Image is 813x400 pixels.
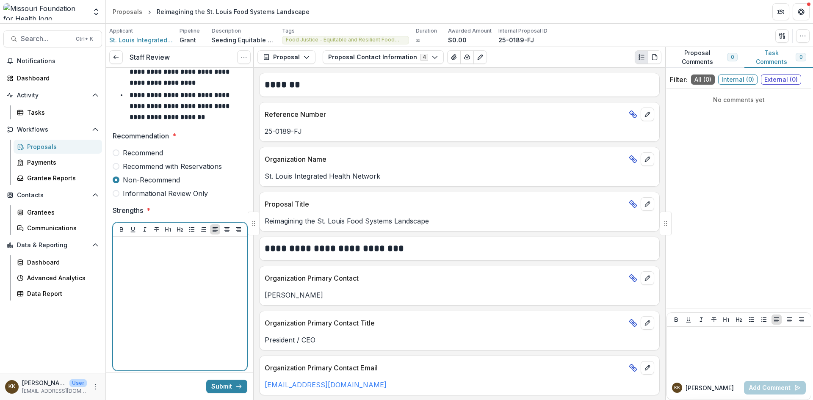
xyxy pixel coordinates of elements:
span: Internal ( 0 ) [718,74,758,85]
span: Workflows [17,126,88,133]
div: Dashboard [27,258,95,267]
a: Dashboard [3,71,102,85]
button: Proposal [257,50,315,64]
p: 25-0189-FJ [265,126,654,136]
button: Ordered List [759,314,769,325]
a: Communications [14,221,102,235]
span: Non-Recommend [123,175,180,185]
button: Strike [709,314,719,325]
span: Food Justice - Equitable and Resilient Food Systems [286,37,405,43]
a: Advanced Analytics [14,271,102,285]
button: edit [641,271,654,285]
div: Grantee Reports [27,174,95,182]
span: Notifications [17,58,99,65]
button: Align Right [233,224,243,234]
button: edit [641,108,654,121]
p: Organization Primary Contact Title [265,318,625,328]
button: edit [641,152,654,166]
button: PDF view [648,50,661,64]
button: Open Activity [3,88,102,102]
div: Proposals [27,142,95,151]
p: Reference Number [265,109,625,119]
span: External ( 0 ) [761,74,801,85]
div: Reimagining the St. Louis Food Systems Landscape [157,7,310,16]
button: View Attached Files [447,50,461,64]
button: Proposal Comments [665,47,744,68]
p: Applicant [109,27,133,35]
button: Align Center [784,314,794,325]
p: Organization Name [265,154,625,164]
p: $0.00 [448,36,467,44]
a: Dashboard [14,255,102,269]
p: 25-0189-FJ [498,36,534,44]
div: Katie Kaufmann [8,384,15,389]
p: Awarded Amount [448,27,492,35]
div: Payments [27,158,95,167]
button: Notifications [3,54,102,68]
button: Bold [671,314,681,325]
p: [PERSON_NAME] [686,383,734,392]
span: All ( 0 ) [691,74,715,85]
div: Ctrl + K [74,34,95,44]
button: Open entity switcher [90,3,102,20]
p: President / CEO [265,335,654,345]
p: ∞ [416,36,420,44]
p: Reimagining the St. Louis Food Systems Landscape [265,216,654,226]
p: Proposal Title [265,199,625,209]
button: Plaintext view [635,50,648,64]
span: Recommend with Reservations [123,161,222,171]
a: Data Report [14,287,102,301]
button: Open Data & Reporting [3,238,102,252]
button: Heading 2 [175,224,185,234]
p: Tags [282,27,295,35]
div: Communications [27,223,95,232]
button: Add Comment [744,381,806,394]
a: Payments [14,155,102,169]
button: Italicize [696,314,706,325]
a: Grantees [14,205,102,219]
span: Informational Review Only [123,188,208,199]
button: Options [237,50,251,64]
span: Activity [17,92,88,99]
div: Katie Kaufmann [674,386,680,390]
span: Recommend [123,148,163,158]
button: Bullet List [747,314,757,325]
p: [EMAIL_ADDRESS][DOMAIN_NAME] [22,387,87,395]
p: Internal Proposal ID [498,27,548,35]
button: Open Workflows [3,123,102,136]
button: Open Contacts [3,188,102,202]
p: Organization Primary Contact Email [265,363,625,373]
button: Partners [772,3,789,20]
img: Missouri Foundation for Health logo [3,3,87,20]
p: Seeding Equitable and Sustainable Local Food Systems [212,36,275,44]
button: Bullet List [187,224,197,234]
p: Pipeline [180,27,200,35]
p: Recommendation [113,131,169,141]
button: Underline [683,314,694,325]
button: Task Comments [744,47,813,68]
button: Ordered List [198,224,208,234]
button: edit [641,197,654,211]
p: User [69,379,87,387]
p: Description [212,27,241,35]
button: Strike [152,224,162,234]
a: St. Louis Integrated Health Network [109,36,173,44]
p: Organization Primary Contact [265,273,625,283]
button: edit [641,316,654,330]
a: Grantee Reports [14,171,102,185]
h3: Staff Review [130,53,170,61]
p: Strengths [113,205,143,215]
p: Duration [416,27,437,35]
a: Proposals [14,140,102,154]
button: Align Right [796,314,807,325]
button: Italicize [140,224,150,234]
div: Advanced Analytics [27,273,95,282]
button: Submit [206,380,247,393]
button: Align Left [772,314,782,325]
button: Proposal Contact Information4 [323,50,444,64]
a: [EMAIL_ADDRESS][DOMAIN_NAME] [265,381,387,389]
div: Grantees [27,208,95,217]
button: edit [641,361,654,375]
button: Bold [116,224,127,234]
